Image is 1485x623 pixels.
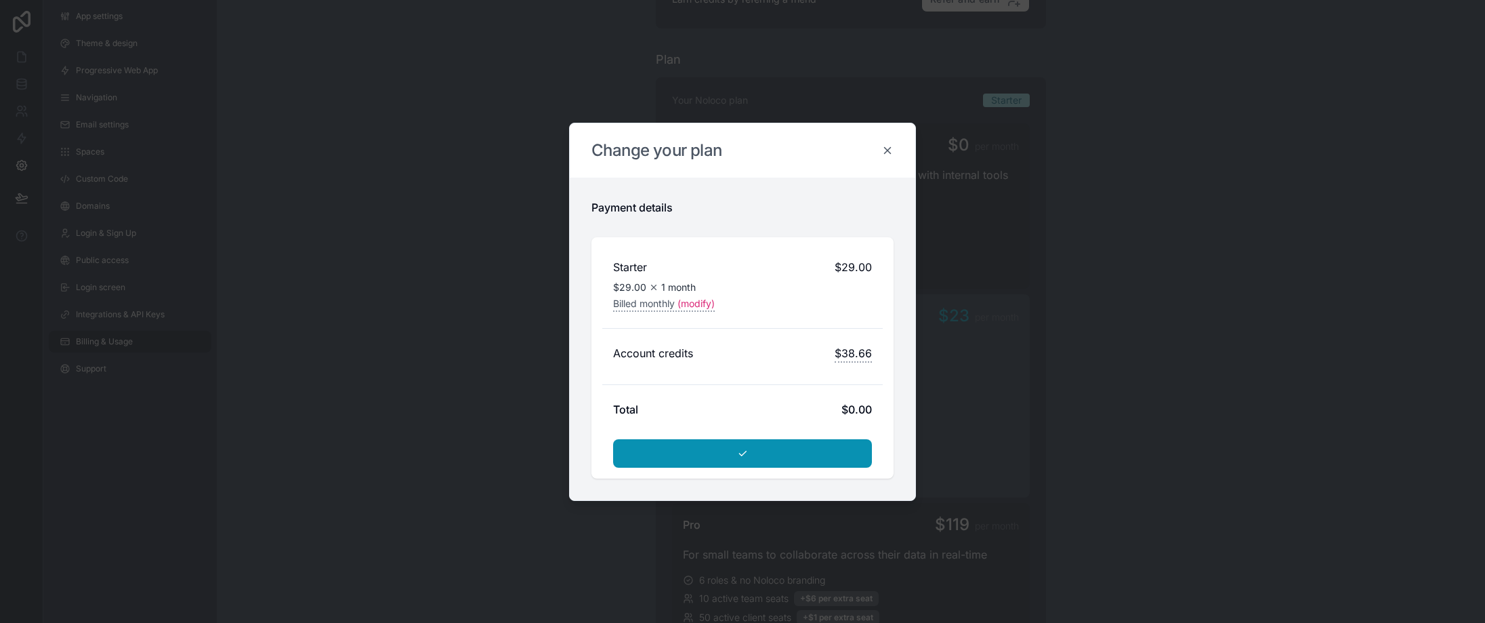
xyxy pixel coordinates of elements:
h2: Change your plan [591,140,894,161]
h2: Payment details [591,199,673,216]
h2: Account credits [613,345,693,363]
span: $29.00 [613,281,646,294]
span: Billed monthly [613,297,675,310]
span: (modify) [677,297,715,310]
span: $29.00 [835,259,872,275]
button: Billed monthly(modify) [613,297,715,312]
div: $0.00 [841,401,872,418]
span: 1 month [661,281,696,294]
h2: Total [613,401,638,418]
h2: Starter [613,259,647,275]
span: $38.66 [835,345,872,363]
